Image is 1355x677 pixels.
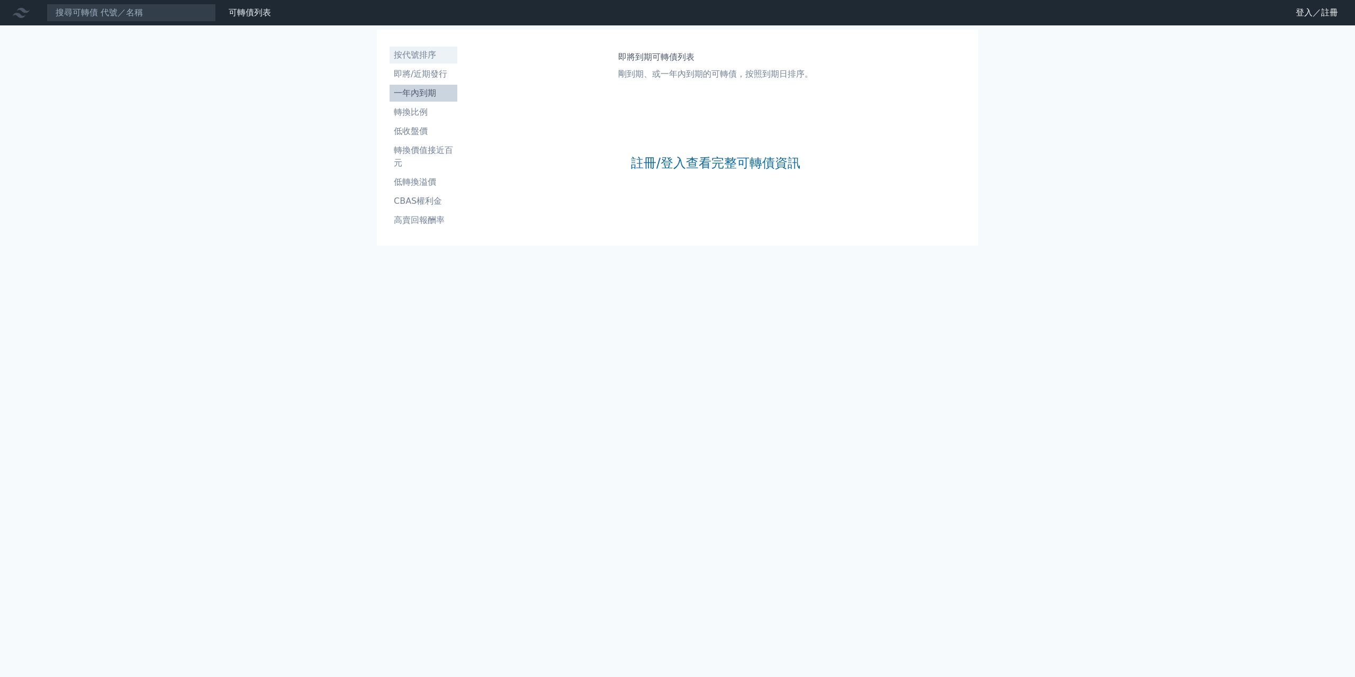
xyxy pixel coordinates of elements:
[618,51,813,64] h1: 即將到期可轉債列表
[390,104,457,121] a: 轉換比例
[390,195,457,207] li: CBAS權利金
[631,155,800,171] a: 註冊/登入查看完整可轉債資訊
[390,214,457,227] li: 高賣回報酬率
[390,123,457,140] a: 低收盤價
[390,68,457,80] li: 即將/近期發行
[390,144,457,169] li: 轉換價值接近百元
[390,212,457,229] a: 高賣回報酬率
[390,176,457,188] li: 低轉換溢價
[390,106,457,119] li: 轉換比例
[390,125,457,138] li: 低收盤價
[390,66,457,83] a: 即將/近期發行
[618,68,813,80] p: 剛到期、或一年內到期的可轉債，按照到期日排序。
[229,7,271,17] a: 可轉債列表
[390,142,457,171] a: 轉換價值接近百元
[390,49,457,61] li: 按代號排序
[1287,4,1347,21] a: 登入／註冊
[390,87,457,100] li: 一年內到期
[390,47,457,64] a: 按代號排序
[390,174,457,191] a: 低轉換溢價
[47,4,216,22] input: 搜尋可轉債 代號／名稱
[390,85,457,102] a: 一年內到期
[390,193,457,210] a: CBAS權利金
